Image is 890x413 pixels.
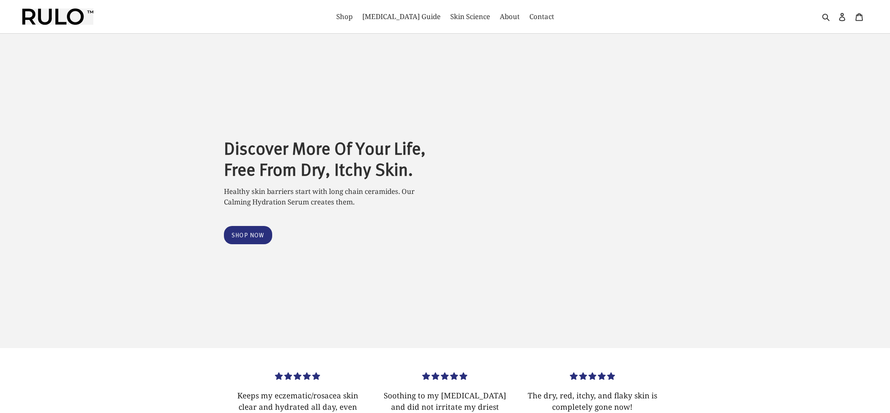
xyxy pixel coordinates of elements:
[496,10,524,23] a: About
[450,12,490,22] span: Skin Science
[525,390,660,413] p: The dry, red, itchy, and flaky skin is completely gone now!
[446,10,494,23] a: Skin Science
[570,371,615,381] span: 5.00 stars
[22,9,93,25] img: Rulo™ Skin
[224,137,431,179] h2: Discover More Of Your Life, Free From Dry, Itchy Skin.
[275,371,320,381] span: 5.00 stars
[358,10,445,23] a: [MEDICAL_DATA] Guide
[500,12,520,22] span: About
[422,371,467,381] span: 5.00 stars
[336,12,353,22] span: Shop
[362,12,441,22] span: [MEDICAL_DATA] Guide
[529,12,554,22] span: Contact
[525,10,558,23] a: Contact
[224,186,431,207] p: Healthy skin barriers start with long chain ceramides. Our Calming Hydration Serum creates them.
[332,10,357,23] a: Shop
[224,226,272,244] a: Shop Now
